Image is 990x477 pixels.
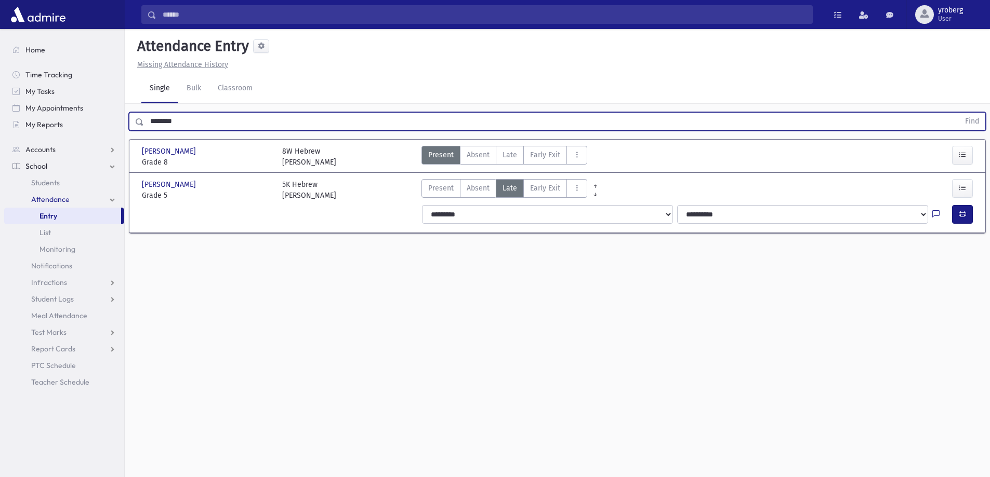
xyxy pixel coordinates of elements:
[31,195,70,204] span: Attendance
[428,183,454,194] span: Present
[938,6,963,15] span: yroberg
[467,183,490,194] span: Absent
[142,157,272,168] span: Grade 8
[938,15,963,23] span: User
[141,74,178,103] a: Single
[4,116,124,133] a: My Reports
[25,161,47,171] span: School
[503,149,517,160] span: Late
[4,42,124,58] a: Home
[4,374,124,390] a: Teacher Schedule
[31,261,72,270] span: Notifications
[4,208,121,224] a: Entry
[4,274,124,291] a: Infractions
[31,344,75,353] span: Report Cards
[31,311,87,320] span: Meal Attendance
[31,278,67,287] span: Infractions
[8,4,68,25] img: AdmirePro
[4,66,124,83] a: Time Tracking
[142,190,272,201] span: Grade 5
[39,211,57,221] span: Entry
[4,83,124,100] a: My Tasks
[4,291,124,307] a: Student Logs
[4,158,124,174] a: School
[4,191,124,208] a: Attendance
[25,70,72,79] span: Time Tracking
[4,224,124,241] a: List
[25,145,56,154] span: Accounts
[428,149,454,160] span: Present
[421,146,587,168] div: AttTypes
[142,179,198,190] span: [PERSON_NAME]
[282,146,336,168] div: 8W Hebrew [PERSON_NAME]
[4,174,124,191] a: Students
[4,307,124,324] a: Meal Attendance
[178,74,209,103] a: Bulk
[467,149,490,160] span: Absent
[31,377,89,387] span: Teacher Schedule
[530,183,560,194] span: Early Exit
[4,257,124,274] a: Notifications
[39,228,51,237] span: List
[4,141,124,158] a: Accounts
[31,294,74,304] span: Student Logs
[4,340,124,357] a: Report Cards
[282,179,336,201] div: 5K Hebrew [PERSON_NAME]
[156,5,812,24] input: Search
[25,87,55,96] span: My Tasks
[31,361,76,370] span: PTC Schedule
[421,179,587,201] div: AttTypes
[133,60,228,69] a: Missing Attendance History
[25,103,83,113] span: My Appointments
[31,328,67,337] span: Test Marks
[137,60,228,69] u: Missing Attendance History
[142,146,198,157] span: [PERSON_NAME]
[530,149,560,160] span: Early Exit
[209,74,261,103] a: Classroom
[4,100,124,116] a: My Appointments
[31,178,60,187] span: Students
[503,183,517,194] span: Late
[39,244,75,254] span: Monitoring
[25,120,63,129] span: My Reports
[4,357,124,374] a: PTC Schedule
[4,324,124,340] a: Test Marks
[25,45,45,54] span: Home
[4,241,124,257] a: Monitoring
[959,113,985,130] button: Find
[133,37,249,55] h5: Attendance Entry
